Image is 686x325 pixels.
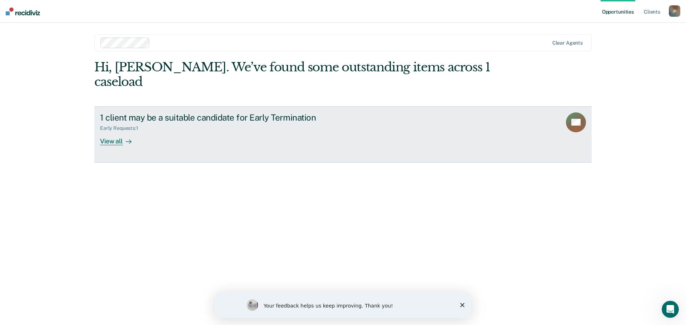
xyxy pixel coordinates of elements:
iframe: Survey by Kim from Recidiviz [215,292,471,318]
div: Early Requests : 1 [100,125,144,131]
div: Clear agents [552,40,583,46]
img: Recidiviz [6,7,40,15]
div: View all [100,131,140,145]
a: 1 client may be a suitable candidate for Early TerminationEarly Requests:1View all [94,106,592,163]
div: Hi, [PERSON_NAME]. We’ve found some outstanding items across 1 caseload [94,60,492,89]
div: 1 client may be a suitable candidate for Early Termination [100,112,351,123]
button: JP [669,5,680,17]
iframe: Intercom live chat [662,301,679,318]
div: J P [669,5,680,17]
